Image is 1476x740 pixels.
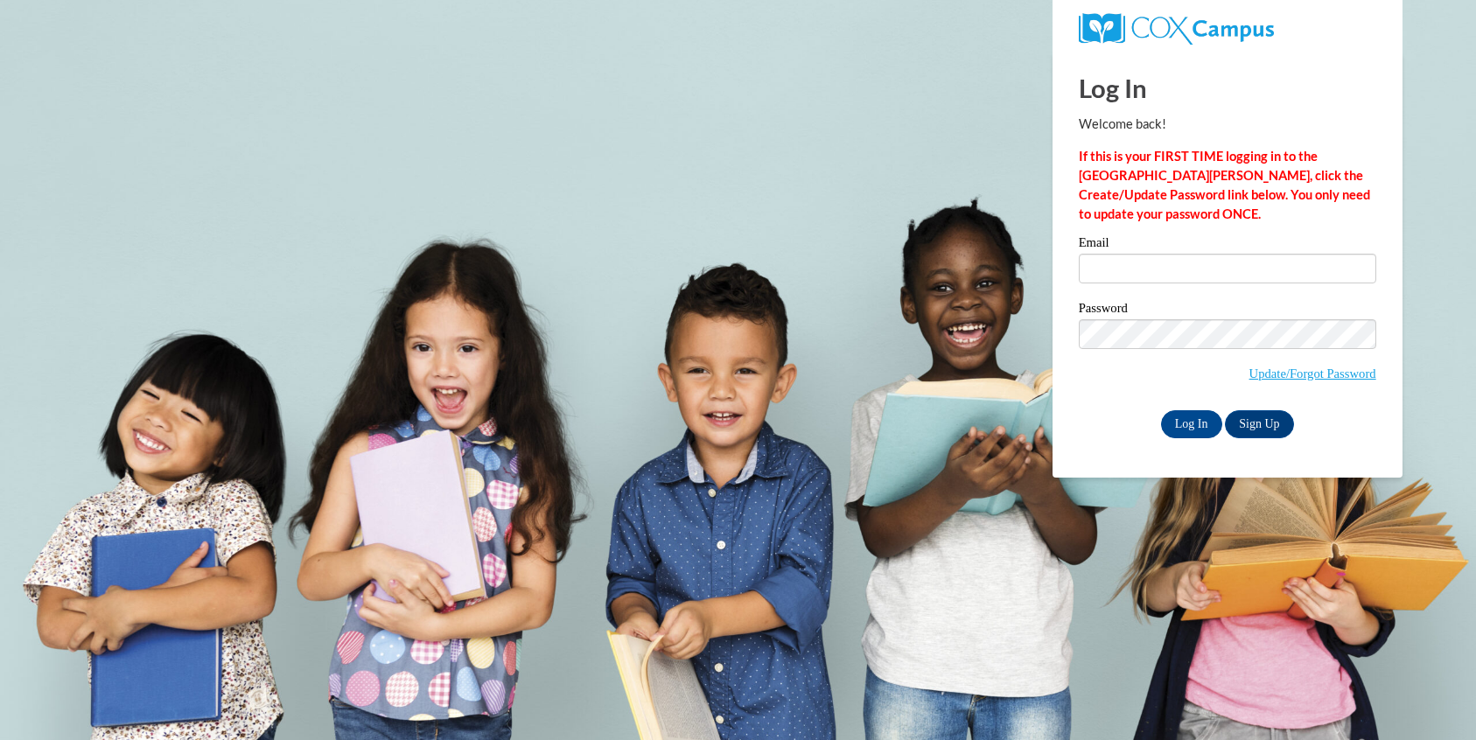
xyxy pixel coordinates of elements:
input: Log In [1161,410,1222,438]
a: Update/Forgot Password [1249,367,1376,380]
a: Sign Up [1225,410,1293,438]
img: COX Campus [1079,13,1274,45]
a: COX Campus [1079,20,1274,35]
p: Welcome back! [1079,115,1376,134]
h1: Log In [1079,70,1376,106]
strong: If this is your FIRST TIME logging in to the [GEOGRAPHIC_DATA][PERSON_NAME], click the Create/Upd... [1079,149,1370,221]
label: Password [1079,302,1376,319]
label: Email [1079,236,1376,254]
